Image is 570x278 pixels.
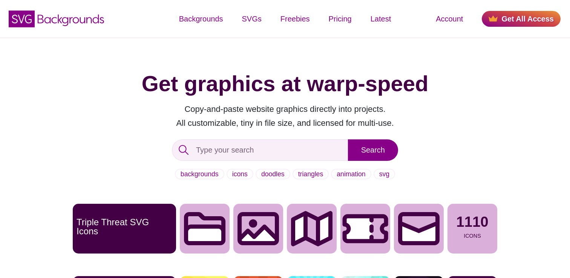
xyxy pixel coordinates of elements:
[180,204,230,254] img: Folder icon
[319,8,361,30] a: Pricing
[340,204,390,254] img: ticket icon
[77,218,172,236] p: Triple Threat SVG Icons
[394,204,444,254] img: email icon
[233,8,271,30] a: SVGs
[73,70,497,97] h1: Get graphics at warp-speed
[271,8,319,30] a: Freebies
[175,169,224,179] a: backgrounds
[464,233,481,238] p: Icons
[361,8,400,30] a: Latest
[73,102,497,130] p: Copy-and-paste website graphics directly into projects. All customizable, tiny in file size, and ...
[73,204,497,254] a: Triple Threat SVG Icons1110Icons
[256,169,290,179] a: doodles
[172,139,348,161] input: Type your search
[170,8,233,30] a: Backgrounds
[287,204,337,254] img: map icon
[331,169,371,179] a: animation
[374,169,395,179] a: svg
[426,8,472,30] a: Account
[456,215,488,229] p: 1110
[482,11,561,27] a: Get All Access
[293,169,329,179] a: triangles
[348,139,398,161] input: Search
[227,169,253,179] a: icons
[233,204,283,254] img: Image icon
